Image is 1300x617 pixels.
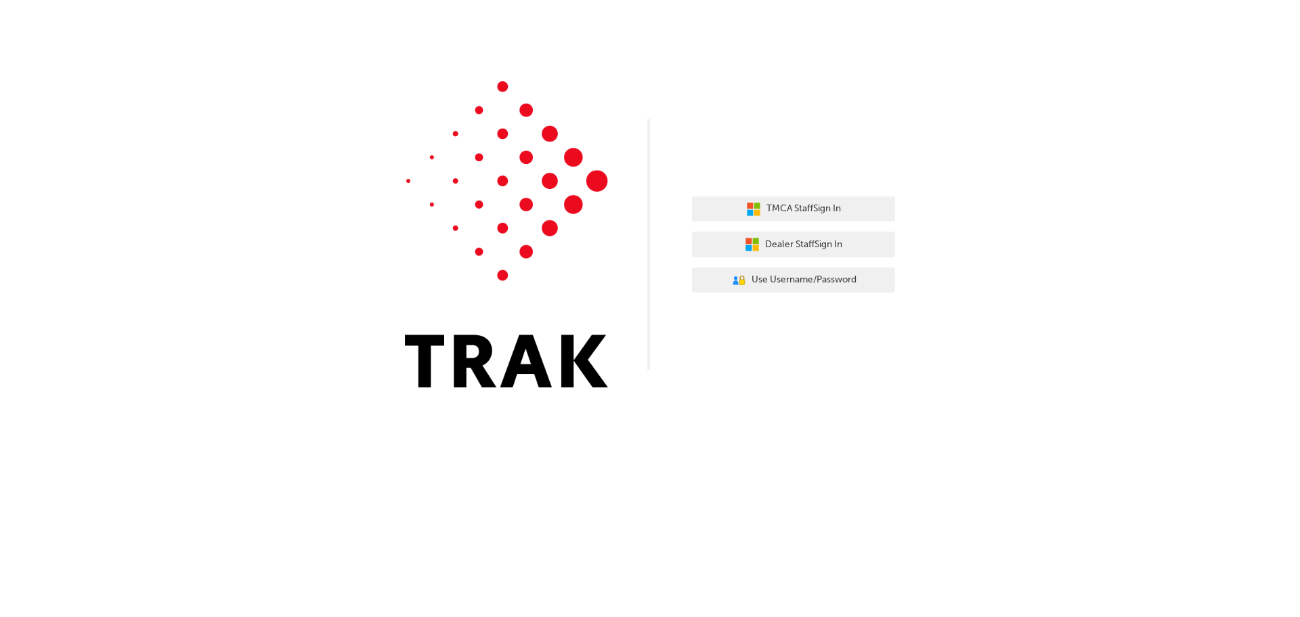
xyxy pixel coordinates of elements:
[766,201,841,217] span: TMCA Staff Sign In
[692,268,895,293] button: Use Username/Password
[405,81,608,387] img: Trak
[692,232,895,257] button: Dealer StaffSign In
[692,196,895,222] button: TMCA StaffSign In
[752,272,857,288] span: Use Username/Password
[765,237,842,253] span: Dealer Staff Sign In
